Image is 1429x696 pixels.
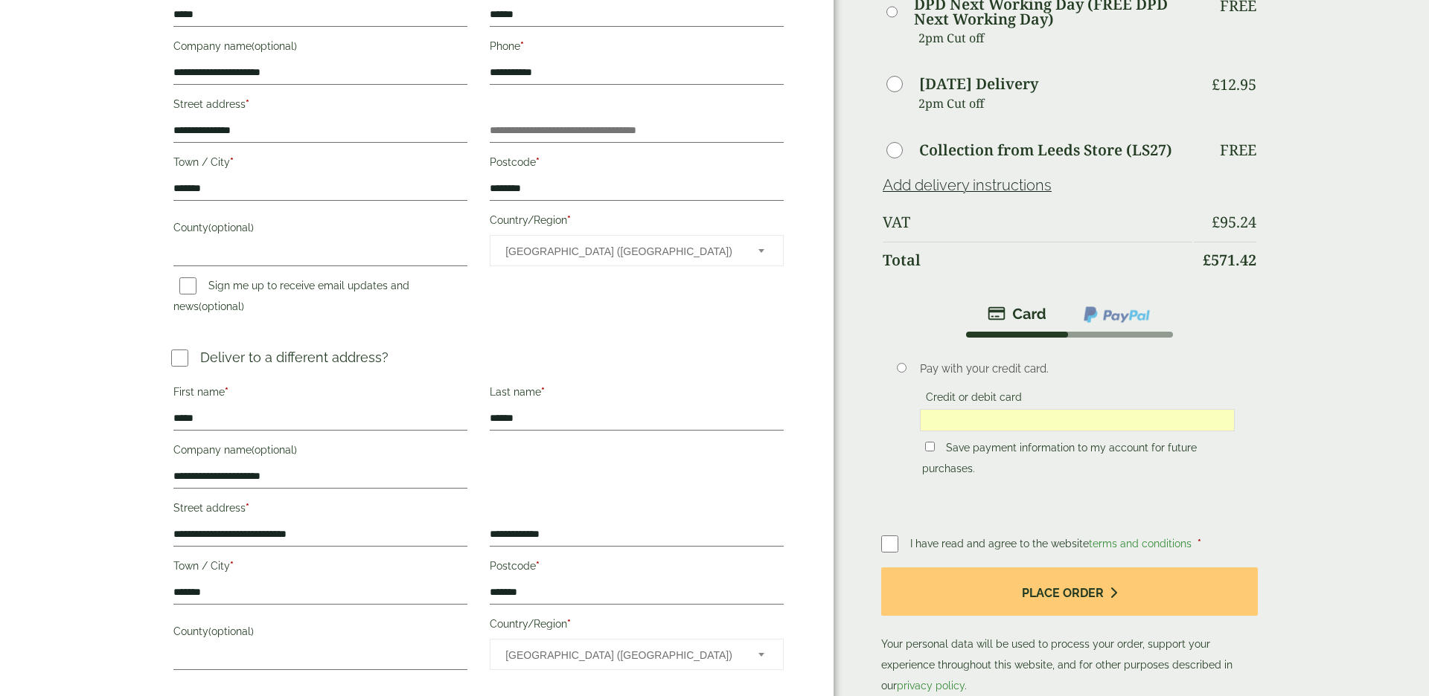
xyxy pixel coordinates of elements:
[173,497,467,523] label: Street address
[918,92,1192,115] p: 2pm Cut off
[490,152,784,177] label: Postcode
[1089,538,1192,550] a: terms and conditions
[1212,74,1220,94] span: £
[173,36,467,61] label: Company name
[1212,74,1256,94] bdi: 12.95
[208,222,254,233] span: (optional)
[490,555,784,581] label: Postcode
[919,143,1172,158] label: Collection from Leeds Store (LS27)
[918,27,1192,49] p: 2pm Cut off
[230,156,234,168] abbr: required
[1082,305,1151,324] img: ppcp-gateway.png
[199,300,244,312] span: (optional)
[173,621,467,646] label: County
[246,98,249,110] abbr: required
[920,361,1235,377] p: Pay with your credit card.
[883,242,1192,278] th: Total
[1212,212,1256,232] bdi: 95.24
[536,560,540,572] abbr: required
[536,156,540,168] abbr: required
[567,214,571,226] abbr: required
[173,217,467,242] label: County
[1198,538,1201,550] abbr: required
[1212,212,1220,232] span: £
[252,40,297,52] span: (optional)
[505,639,738,671] span: United Kingdom (UK)
[173,152,467,177] label: Town / City
[505,236,738,267] span: United Kingdom (UK)
[897,680,965,692] a: privacy policy
[490,210,784,235] label: Country/Region
[910,538,1195,550] span: I have read and agree to the website
[208,625,254,637] span: (optional)
[173,439,467,465] label: Company name
[924,413,1230,427] iframe: Secure card payment input frame
[490,235,784,266] span: Country/Region
[179,277,196,294] input: Sign me up to receive email updates and news(optional)
[490,639,784,670] span: Country/Region
[173,381,467,407] label: First name
[173,555,467,581] label: Town / City
[1203,250,1256,270] bdi: 571.42
[252,444,297,456] span: (optional)
[567,618,571,630] abbr: required
[922,442,1197,479] label: Save payment information to my account for future purchases.
[246,502,249,514] abbr: required
[883,176,1052,194] a: Add delivery instructions
[173,94,467,119] label: Street address
[881,567,1258,616] button: Place order
[490,613,784,639] label: Country/Region
[490,36,784,61] label: Phone
[490,381,784,407] label: Last name
[541,386,545,398] abbr: required
[919,77,1038,91] label: [DATE] Delivery
[200,347,389,367] p: Deliver to a different address?
[881,567,1258,696] p: Your personal data will be used to process your order, support your experience throughout this we...
[988,305,1046,323] img: stripe.png
[1203,250,1211,270] span: £
[1220,141,1256,159] p: Free
[883,204,1192,240] th: VAT
[920,391,1028,407] label: Credit or debit card
[225,386,228,398] abbr: required
[173,280,409,317] label: Sign me up to receive email updates and news
[230,560,234,572] abbr: required
[520,40,524,52] abbr: required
